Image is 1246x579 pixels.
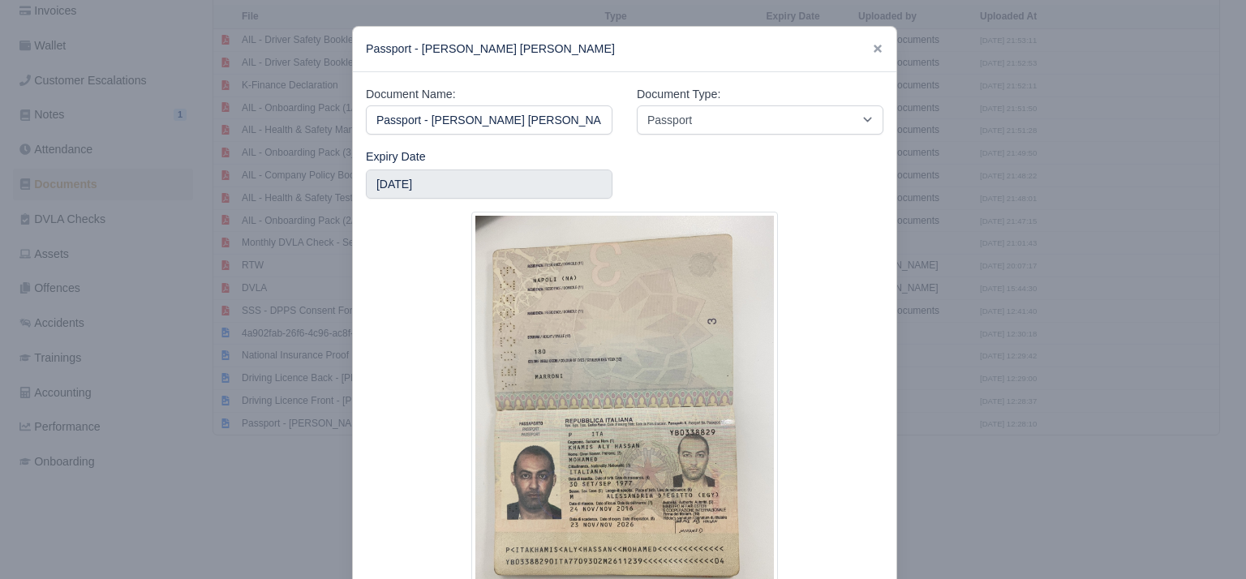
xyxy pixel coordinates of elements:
[366,85,456,104] label: Document Name:
[353,27,896,72] div: Passport - [PERSON_NAME] [PERSON_NAME]
[366,148,426,166] label: Expiry Date
[1165,501,1246,579] iframe: Chat Widget
[637,85,720,104] label: Document Type:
